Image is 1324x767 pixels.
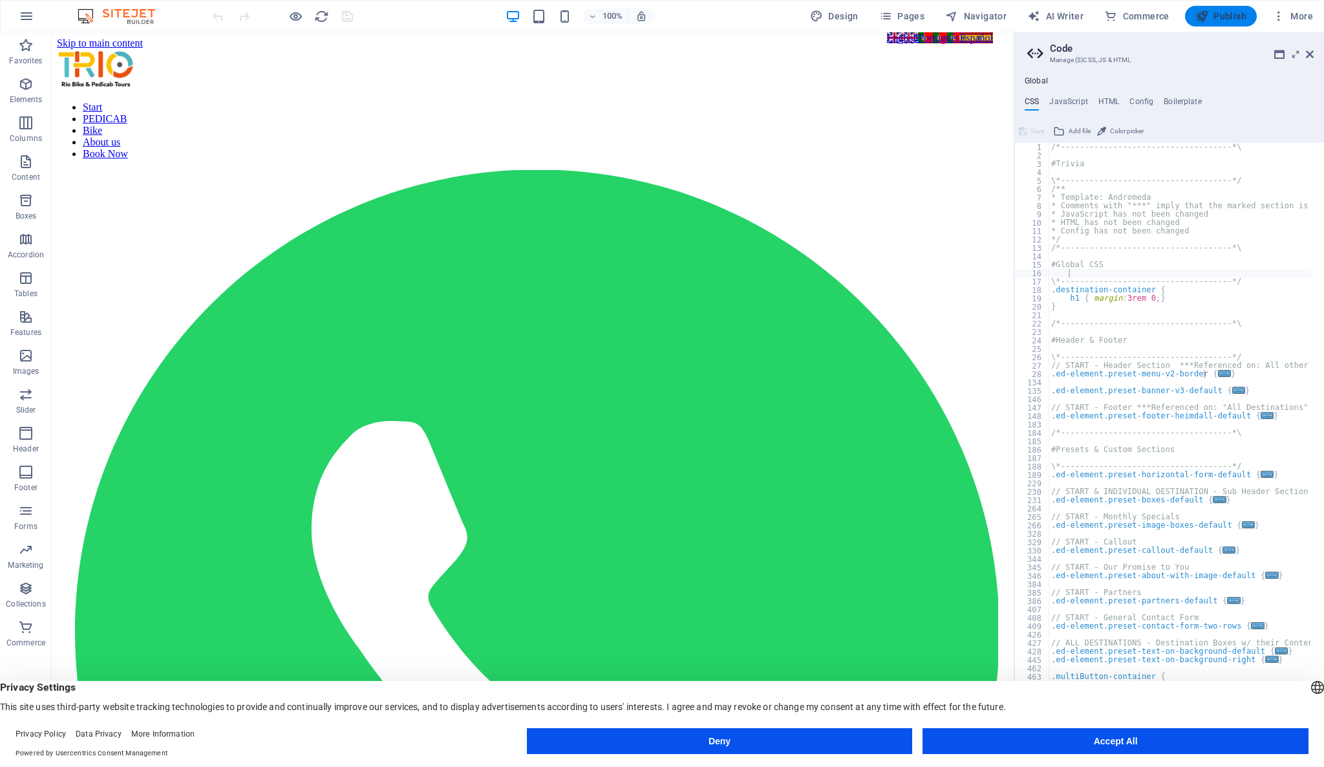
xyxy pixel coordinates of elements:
[1195,10,1246,23] span: Publish
[8,560,43,570] p: Marketing
[1027,10,1084,23] span: AI Writer
[1015,647,1050,656] div: 428
[314,8,329,24] button: reload
[1015,202,1050,210] div: 8
[1015,479,1050,488] div: 229
[1015,210,1050,219] div: 9
[1015,656,1050,664] div: 445
[1015,521,1050,530] div: 266
[1015,530,1050,538] div: 328
[1272,10,1313,23] span: More
[1015,177,1050,185] div: 5
[1228,597,1241,604] span: ...
[1252,622,1265,629] span: ...
[1218,370,1231,377] span: ...
[1267,6,1318,27] button: More
[1025,76,1048,87] h4: Global
[1015,496,1050,504] div: 231
[1015,160,1050,168] div: 3
[14,482,37,493] p: Footer
[6,599,45,609] p: Collections
[288,8,303,24] button: Click here to leave preview mode and continue editing
[1015,614,1050,622] div: 408
[1015,345,1050,353] div: 25
[1015,319,1050,328] div: 22
[1015,311,1050,319] div: 21
[810,10,859,23] span: Design
[1015,362,1050,370] div: 27
[14,521,37,532] p: Forms
[13,444,39,454] p: Header
[1015,404,1050,412] div: 147
[1110,124,1144,139] span: Color picker
[1050,43,1314,54] h2: Code
[1232,387,1245,394] span: ...
[1025,97,1039,111] h4: CSS
[1266,572,1279,579] span: ...
[14,288,37,299] p: Tables
[1261,471,1274,478] span: ...
[1015,370,1050,378] div: 28
[1015,286,1050,294] div: 18
[1015,546,1050,555] div: 330
[1015,437,1050,446] div: 185
[1015,353,1050,362] div: 26
[1015,572,1050,580] div: 346
[1015,429,1050,437] div: 184
[1015,261,1050,269] div: 15
[1049,97,1087,111] h4: JavaScript
[16,211,37,221] p: Boxes
[1129,97,1153,111] h4: Config
[1015,555,1050,563] div: 344
[1015,168,1050,177] div: 4
[1015,664,1050,673] div: 462
[16,405,36,415] p: Slider
[1015,269,1050,277] div: 16
[1015,244,1050,252] div: 13
[1015,151,1050,160] div: 2
[879,10,924,23] span: Pages
[940,6,1012,27] button: Navigator
[1015,336,1050,345] div: 24
[1098,97,1120,111] h4: HTML
[1015,185,1050,193] div: 6
[1015,294,1050,303] div: 19
[1275,647,1288,654] span: ...
[1095,124,1146,139] button: Color picker
[10,133,42,144] p: Columns
[9,56,42,66] p: Favorites
[1015,378,1050,387] div: 134
[1015,504,1050,513] div: 264
[1261,412,1274,419] span: ...
[1015,538,1050,546] div: 329
[6,638,45,648] p: Commerce
[1099,6,1175,27] button: Commerce
[1015,563,1050,572] div: 345
[602,8,623,24] h6: 100%
[1015,488,1050,496] div: 230
[1015,631,1050,639] div: 426
[1015,462,1050,471] div: 188
[1015,420,1050,429] div: 183
[1015,235,1050,244] div: 12
[5,5,91,16] a: Skip to main content
[1015,219,1050,227] div: 10
[1015,673,1050,681] div: 463
[945,10,1007,23] span: Navigator
[74,8,171,24] img: Editor Logo
[1015,395,1050,404] div: 146
[1051,124,1093,139] button: Add file
[1104,10,1169,23] span: Commerce
[805,6,864,27] div: Design (Ctrl+Alt+Y)
[13,366,39,376] p: Images
[635,10,647,22] i: On resize automatically adjust zoom level to fit chosen device.
[1223,546,1235,554] span: ...
[874,6,930,27] button: Pages
[1015,328,1050,336] div: 23
[1015,143,1050,151] div: 1
[1213,496,1226,503] span: ...
[1164,97,1202,111] h4: Boilerplate
[1015,277,1050,286] div: 17
[1266,656,1279,663] span: ...
[12,172,40,182] p: Content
